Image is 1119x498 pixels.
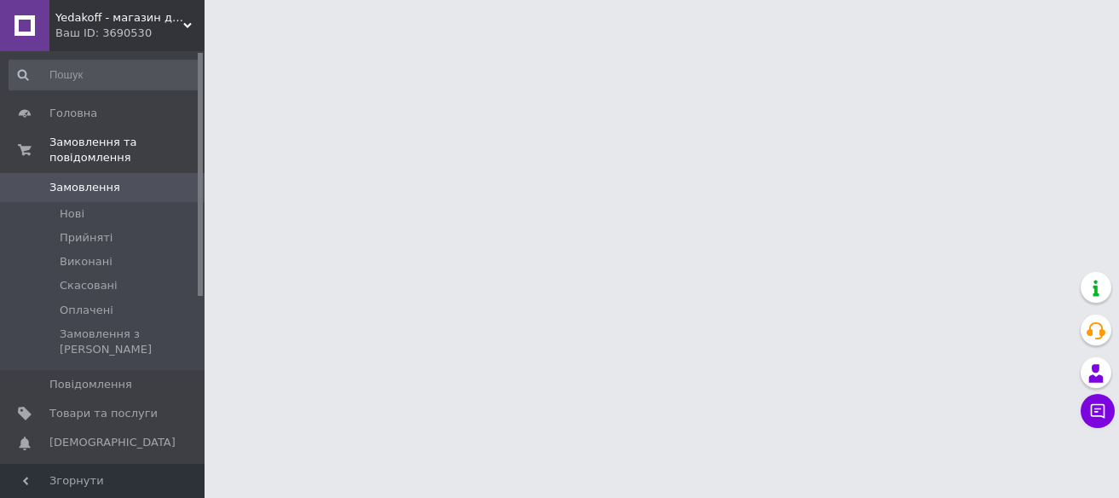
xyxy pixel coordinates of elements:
span: Оплачені [60,303,113,318]
span: [DEMOGRAPHIC_DATA] [49,435,176,450]
span: Нові [60,206,84,222]
span: Прийняті [60,230,112,246]
span: Повідомлення [49,377,132,392]
button: Чат з покупцем [1081,394,1115,428]
span: Товари та послуги [49,406,158,421]
span: Замовлення [49,180,120,195]
span: Скасовані [60,278,118,293]
input: Пошук [9,60,200,90]
div: Ваш ID: 3690530 [55,26,205,41]
span: Замовлення з [PERSON_NAME] [60,327,199,357]
span: Виконані [60,254,112,269]
span: Yedakoff - магазин для справжніх гурманів! [55,10,183,26]
span: Замовлення та повідомлення [49,135,205,165]
span: Головна [49,106,97,121]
